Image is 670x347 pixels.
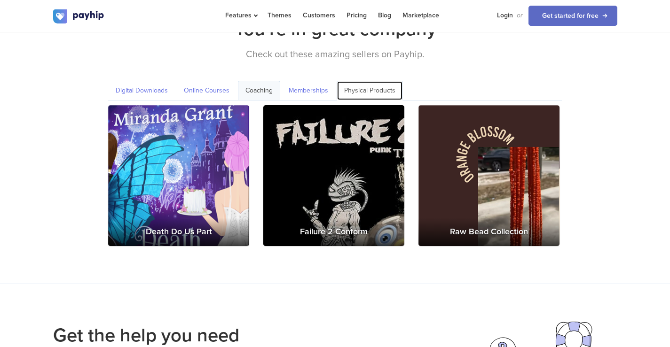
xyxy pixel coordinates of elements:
a: Death Do Us Part Death Do Us Part [108,105,249,246]
a: Memberships [281,81,336,100]
a: Coaching [238,81,280,100]
a: Get started for free [528,6,617,26]
a: Digital Downloads [108,81,175,100]
a: Failure 2 Conform Failure 2 Conform [263,105,404,246]
p: Check out these amazing sellers on Payhip. [53,47,617,62]
img: Raw Bead Collection [418,105,560,247]
img: logo.svg [53,9,105,23]
img: Death Do Us Part [108,105,250,247]
a: Raw Bead Collection Raw Bead Collection [418,105,560,246]
h3: Failure 2 Conform [263,218,404,246]
h3: Death Do Us Part [108,218,249,246]
span: Features [225,11,256,19]
a: Physical Products [337,81,403,100]
a: Online Courses [176,81,237,100]
h3: Raw Bead Collection [418,218,560,246]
